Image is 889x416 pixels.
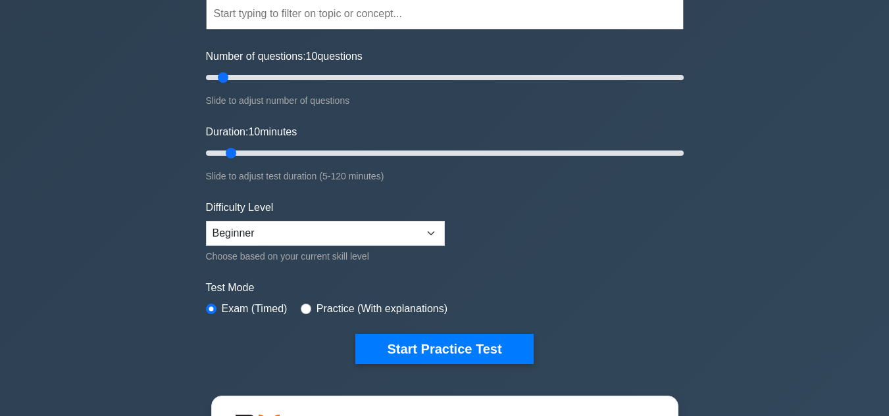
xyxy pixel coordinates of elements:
label: Practice (With explanations) [317,301,447,317]
label: Difficulty Level [206,200,274,216]
label: Exam (Timed) [222,301,288,317]
div: Choose based on your current skill level [206,248,445,264]
div: Slide to adjust number of questions [206,93,684,108]
span: 10 [306,51,318,62]
span: 10 [248,126,260,137]
button: Start Practice Test [355,334,533,364]
label: Test Mode [206,280,684,296]
label: Duration: minutes [206,124,297,140]
div: Slide to adjust test duration (5-120 minutes) [206,168,684,184]
label: Number of questions: questions [206,49,363,64]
